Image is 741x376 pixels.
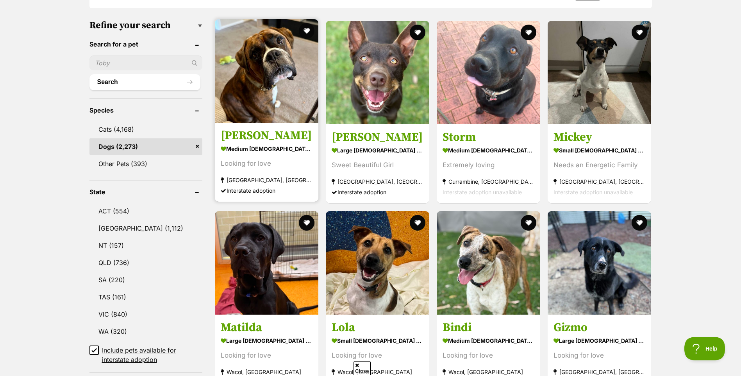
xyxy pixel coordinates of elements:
[221,129,312,143] h3: [PERSON_NAME]
[443,160,534,171] div: Extremely loving
[332,350,423,361] div: Looking for love
[548,124,651,204] a: Mickey small [DEMOGRAPHIC_DATA] Dog Needs an Energetic Family [GEOGRAPHIC_DATA], [GEOGRAPHIC_DATA...
[89,138,202,155] a: Dogs (2,273)
[443,130,534,145] h3: Storm
[221,159,312,169] div: Looking for love
[89,156,202,172] a: Other Pets (393)
[332,130,423,145] h3: [PERSON_NAME]
[437,124,540,204] a: Storm medium [DEMOGRAPHIC_DATA] Dog Extremely loving Currambine, [GEOGRAPHIC_DATA] Interstate ado...
[89,306,202,322] a: VIC (840)
[554,320,645,335] h3: Gizmo
[354,361,371,375] span: Close
[554,177,645,187] strong: [GEOGRAPHIC_DATA], [GEOGRAPHIC_DATA]
[89,289,202,305] a: TAS (161)
[554,189,633,196] span: Interstate adoption unavailable
[215,211,318,315] img: Matilda - Neapolitan Mastiff Dog
[221,186,312,196] div: Interstate adoption
[326,211,429,315] img: Lola - Jack Russell Terrier Dog
[443,350,534,361] div: Looking for love
[437,211,540,315] img: Bindi - Australian Cattle Dog x Bull Arab Dog
[326,124,429,204] a: [PERSON_NAME] large [DEMOGRAPHIC_DATA] Dog Sweet Beautiful Girl [GEOGRAPHIC_DATA], [GEOGRAPHIC_DA...
[332,320,423,335] h3: Lola
[443,177,534,187] strong: Currambine, [GEOGRAPHIC_DATA]
[299,215,314,231] button: favourite
[89,346,202,364] a: Include pets available for interstate adoption
[632,215,647,231] button: favourite
[89,272,202,288] a: SA (220)
[221,320,312,335] h3: Matilda
[554,145,645,156] strong: small [DEMOGRAPHIC_DATA] Dog
[89,107,202,114] header: Species
[410,25,425,40] button: favourite
[437,21,540,124] img: Storm - Labrador Retriever Dog
[554,130,645,145] h3: Mickey
[554,350,645,361] div: Looking for love
[221,175,312,186] strong: [GEOGRAPHIC_DATA], [GEOGRAPHIC_DATA]
[89,254,202,271] a: QLD (736)
[221,143,312,155] strong: medium [DEMOGRAPHIC_DATA] Dog
[326,21,429,124] img: Billie Jean - Australian Kelpie Dog
[215,123,318,202] a: [PERSON_NAME] medium [DEMOGRAPHIC_DATA] Dog Looking for love [GEOGRAPHIC_DATA], [GEOGRAPHIC_DATA]...
[89,323,202,340] a: WA (320)
[89,121,202,138] a: Cats (4,168)
[332,335,423,346] strong: small [DEMOGRAPHIC_DATA] Dog
[102,346,202,364] span: Include pets available for interstate adoption
[299,23,314,39] button: favourite
[443,145,534,156] strong: medium [DEMOGRAPHIC_DATA] Dog
[548,21,651,124] img: Mickey - Jack Russell Terrier Dog
[221,350,312,361] div: Looking for love
[554,335,645,346] strong: large [DEMOGRAPHIC_DATA] Dog
[332,177,423,187] strong: [GEOGRAPHIC_DATA], [GEOGRAPHIC_DATA]
[89,203,202,219] a: ACT (554)
[684,337,725,360] iframe: Help Scout Beacon - Open
[89,20,202,31] h3: Refine your search
[89,74,200,90] button: Search
[410,215,425,231] button: favourite
[89,41,202,48] header: Search for a pet
[554,160,645,171] div: Needs an Energetic Family
[89,188,202,195] header: State
[332,145,423,156] strong: large [DEMOGRAPHIC_DATA] Dog
[548,211,651,315] img: Gizmo - German Shepherd x Maremma Sheepdog
[443,189,522,196] span: Interstate adoption unavailable
[443,335,534,346] strong: medium [DEMOGRAPHIC_DATA] Dog
[443,320,534,335] h3: Bindi
[332,160,423,171] div: Sweet Beautiful Girl
[89,56,202,70] input: Toby
[89,237,202,254] a: NT (157)
[221,335,312,346] strong: large [DEMOGRAPHIC_DATA] Dog
[521,25,536,40] button: favourite
[632,25,647,40] button: favourite
[215,19,318,123] img: Odie - Boxer Dog
[332,187,423,198] div: Interstate adoption
[89,220,202,236] a: [GEOGRAPHIC_DATA] (1,112)
[521,215,536,231] button: favourite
